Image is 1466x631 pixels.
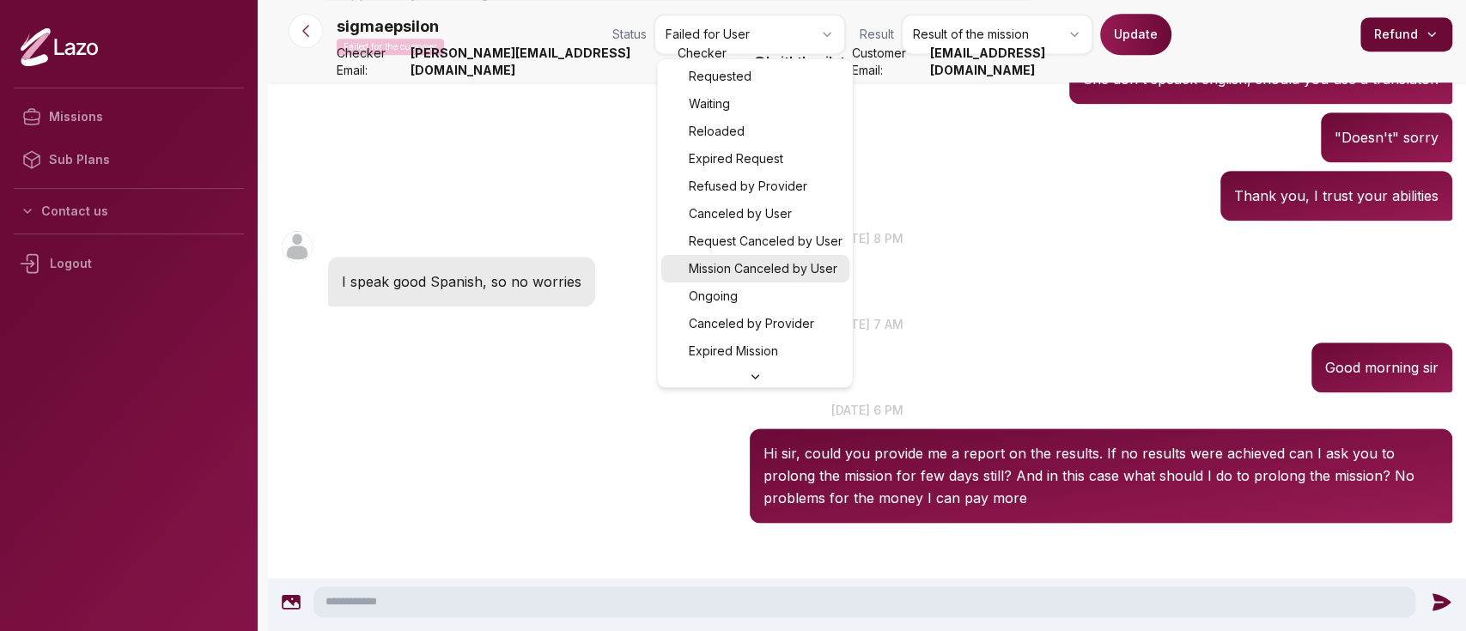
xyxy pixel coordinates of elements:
[688,178,806,195] span: Refused by Provider
[688,288,737,305] span: Ongoing
[688,260,836,277] span: Mission Canceled by User
[688,343,777,360] span: Expired Mission
[688,150,782,167] span: Expired Request
[688,95,729,112] span: Waiting
[688,68,751,85] span: Requested
[688,315,813,332] span: Canceled by Provider
[688,123,744,140] span: Reloaded
[688,233,842,250] span: Request Canceled by User
[688,205,791,222] span: Canceled by User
